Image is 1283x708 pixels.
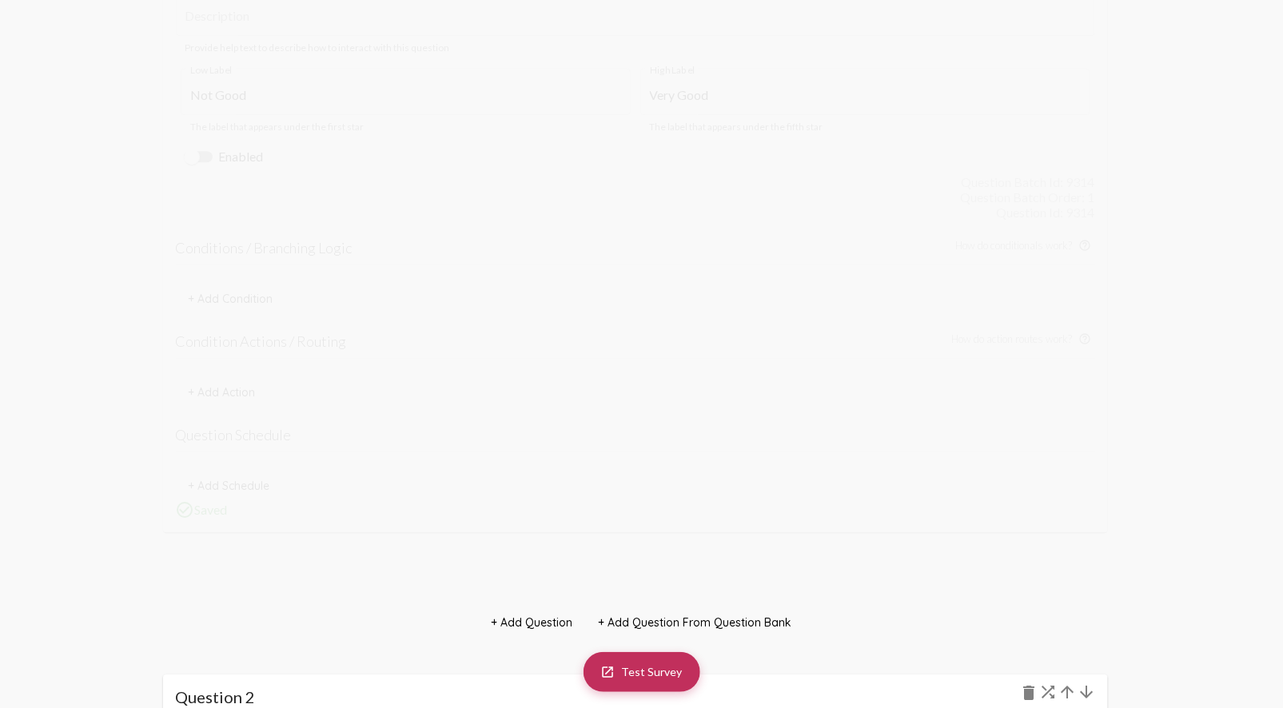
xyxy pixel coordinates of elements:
mat-hint: Provide help text to describe how to interact with this question [185,42,450,54]
mat-icon: help_outline [1079,332,1095,348]
button: + Add Question [479,608,586,637]
div: Question Batch Id: 9314 [176,174,1095,189]
h4: Condition Actions / Routing [176,332,1095,359]
span: How do conditionals work? [956,239,1095,255]
div: Question Batch Order: 1 [176,189,1095,205]
span: + Add Question [492,615,573,630]
span: Enabled [219,147,264,166]
span: Action routing help [952,332,1095,348]
span: + Add Action [189,385,256,400]
span: Test Survey [622,666,683,679]
mat-hint: The label that appears under the first star [190,121,364,133]
div: Question Id: 9314 [176,205,1095,220]
span: + Add Schedule [189,479,270,493]
span: + Add Question From Question Bank [599,615,792,630]
mat-icon: launch [601,665,616,679]
button: + Add Question From Question Bank [586,608,805,637]
button: + Add Schedule [176,471,283,500]
mat-icon: arrow_upward [1058,682,1078,702]
input: Description [185,9,1086,23]
button: + Add Action [176,378,269,407]
h4: Conditions / Branching Logic [176,239,1095,265]
input: Low Label [190,88,622,102]
mat-icon: arrow_downward [1078,682,1097,702]
h1: Question 2 [176,687,1095,706]
mat-icon: Conditional help [1079,239,1095,255]
mat-icon: check_circle_outline [176,500,195,519]
div: Saved [176,500,1095,519]
mat-icon: delete [1020,683,1039,702]
h4: Question Schedule [176,426,1095,452]
input: High Label [650,88,1082,102]
mat-icon: shuffle [1039,682,1058,702]
mat-hint: The label that appears under the fifth star [650,121,823,133]
span: + Add Condition [189,292,273,306]
button: + Add Condition [176,284,286,313]
a: Test Survey [584,652,700,692]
